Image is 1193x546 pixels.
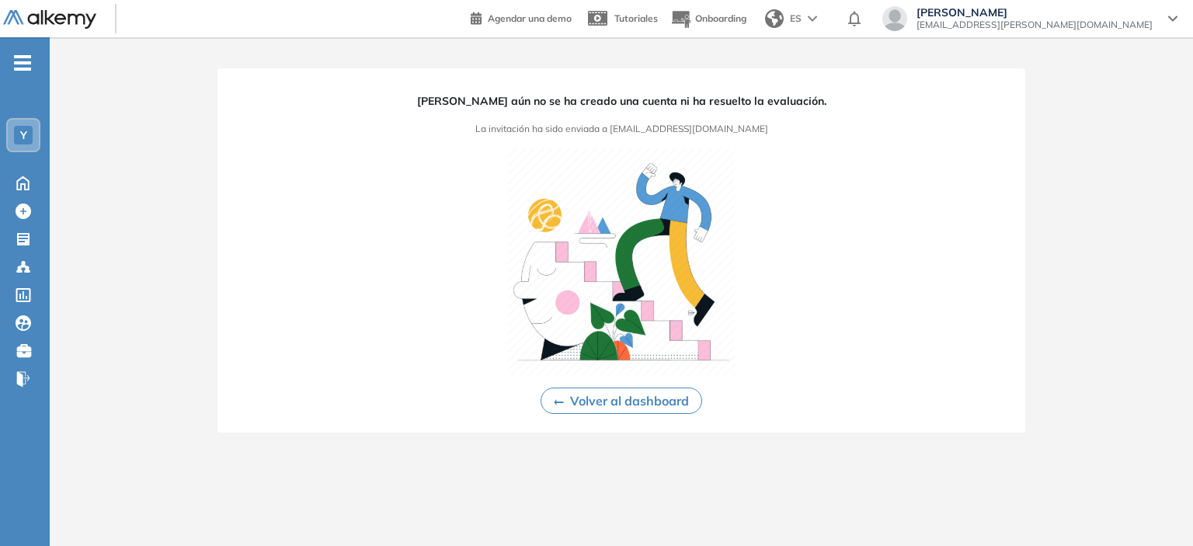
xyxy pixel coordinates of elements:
[765,9,784,28] img: world
[3,10,96,30] img: Logo
[20,129,27,141] span: Y
[541,388,702,414] button: Volver al dashboard
[916,19,1153,31] span: [EMAIL_ADDRESS][PERSON_NAME][DOMAIN_NAME]
[695,12,746,24] span: Onboarding
[471,8,572,26] a: Agendar una demo
[14,61,31,64] i: -
[790,12,802,26] span: ES
[614,12,658,24] span: Tutoriales
[1115,471,1193,546] iframe: Chat Widget
[670,2,746,36] button: Onboarding
[488,12,572,24] span: Agendar una demo
[1115,471,1193,546] div: Widget de chat
[475,122,768,136] span: La invitación ha sido enviada a [EMAIL_ADDRESS][DOMAIN_NAME]
[916,6,1153,19] span: [PERSON_NAME]
[808,16,817,22] img: arrow
[417,93,826,110] span: [PERSON_NAME] aún no se ha creado una cuenta ni ha resuelto la evaluación.
[554,399,564,405] img: Ícono de flecha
